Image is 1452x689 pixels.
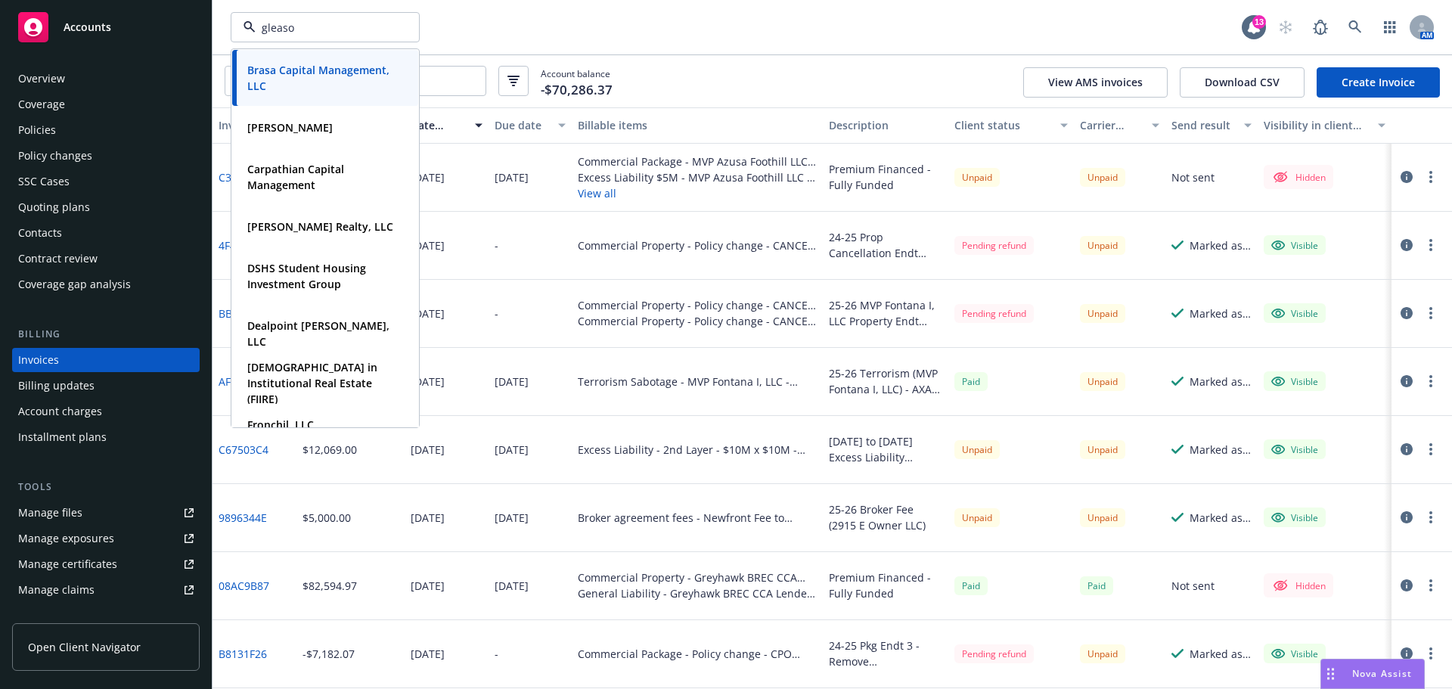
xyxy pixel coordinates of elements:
[219,306,269,321] a: BB07C405
[1074,107,1166,144] button: Carrier status
[954,236,1034,255] div: Pending refund
[1190,306,1252,321] div: Marked as sent
[1171,169,1215,185] div: Not sent
[829,117,942,133] div: Description
[12,480,200,495] div: Tools
[829,297,942,329] div: 25-26 MVP Fontana I, LLC Property Endt Cancellations Eff [DATE]
[18,552,117,576] div: Manage certificates
[18,144,92,168] div: Policy changes
[1190,374,1252,390] div: Marked as sent
[18,526,114,551] div: Manage exposures
[18,247,98,271] div: Contract review
[12,144,200,168] a: Policy changes
[28,639,141,655] span: Open Client Navigator
[829,229,942,261] div: 24-25 Prop Cancellation Endt ([STREET_ADDRESS]
[12,6,200,48] a: Accounts
[1271,647,1318,660] div: Visible
[1271,576,1326,594] div: Hidden
[578,646,817,662] div: Commercial Package - Policy change - CPO 4315423 - 05
[495,117,550,133] div: Due date
[18,348,59,372] div: Invoices
[1080,304,1125,323] div: Unpaid
[495,306,498,321] div: -
[219,578,269,594] a: 08AC9B87
[18,195,90,219] div: Quoting plans
[829,433,942,465] div: [DATE] to [DATE] Excess Liability Invoice (2nd Layer - $10M x $10M) - Chubb
[12,501,200,525] a: Manage files
[12,272,200,296] a: Coverage gap analysis
[1270,12,1301,42] a: Start snowing
[829,638,942,669] div: 24-25 Pkg Endt 3 - Remove [STREET_ADDRESS]
[541,67,613,95] span: Account balance
[495,374,529,390] div: [DATE]
[1080,576,1113,595] span: Paid
[1258,107,1391,144] button: Visibility in client dash
[495,510,529,526] div: [DATE]
[411,578,445,594] div: [DATE]
[247,219,393,234] strong: [PERSON_NAME] Realty, LLC
[1080,644,1125,663] div: Unpaid
[302,578,357,594] div: $82,594.97
[1080,440,1125,459] div: Unpaid
[1171,117,1235,133] div: Send result
[18,169,70,194] div: SSC Cases
[302,510,351,526] div: $5,000.00
[1271,238,1318,252] div: Visible
[578,570,817,585] div: Commercial Property - Greyhawk BREC CCA Lender, LLC; [PERSON_NAME] Investment Group - ORB-CF-24-A...
[578,237,817,253] div: Commercial Property - Policy change - CANCEL - FSF17855694001
[18,272,131,296] div: Coverage gap analysis
[1271,511,1318,524] div: Visible
[572,107,823,144] button: Billable items
[1165,107,1258,144] button: Send result
[18,118,56,142] div: Policies
[954,372,988,391] div: Paid
[954,576,988,595] span: Paid
[954,304,1034,323] div: Pending refund
[405,107,489,144] button: Date issued
[18,221,62,245] div: Contacts
[247,360,377,406] strong: [DEMOGRAPHIC_DATA] in Institutional Real Estate (FIIRE)
[954,117,1051,133] div: Client status
[12,552,200,576] a: Manage certificates
[578,169,817,185] div: Excess Liability $5M - MVP Azusa Foothill LLC - [PHONE_NUMBER]
[411,169,445,185] div: [DATE]
[12,169,200,194] a: SSC Cases
[12,604,200,628] a: Manage BORs
[1190,646,1252,662] div: Marked as sent
[12,195,200,219] a: Quoting plans
[18,374,95,398] div: Billing updates
[411,237,445,253] div: [DATE]
[823,107,948,144] button: Description
[18,92,65,116] div: Coverage
[495,169,529,185] div: [DATE]
[1080,168,1125,187] div: Unpaid
[829,161,942,193] div: Premium Financed - Fully Funded
[411,646,445,662] div: [DATE]
[18,399,102,424] div: Account charges
[495,578,529,594] div: [DATE]
[829,501,942,533] div: 25-26 Broker Fee (2915 E Owner LLC)
[411,117,466,133] div: Date issued
[1271,168,1326,186] div: Hidden
[578,154,817,169] div: Commercial Package - MVP Azusa Foothill LLC - [PHONE_NUMBER]
[18,578,95,602] div: Manage claims
[18,425,107,449] div: Installment plans
[578,585,817,601] div: General Liability - Greyhawk BREC CCA Lender, LLC; [PERSON_NAME] Investment Group - 0100310867-1
[219,442,268,458] a: C67503C4
[12,425,200,449] a: Installment plans
[1340,12,1370,42] a: Search
[948,107,1074,144] button: Client status
[247,318,389,349] strong: Dealpoint [PERSON_NAME], LLC
[12,221,200,245] a: Contacts
[219,374,268,390] a: AF049C5E
[1317,67,1440,98] a: Create Invoice
[12,67,200,91] a: Overview
[1190,510,1252,526] div: Marked as sent
[1190,237,1252,253] div: Marked as sent
[829,365,942,397] div: 25-26 Terrorism (MVP Fontana I, LLC) - AXA XL
[12,118,200,142] a: Policies
[1180,67,1305,98] button: Download CSV
[302,442,357,458] div: $12,069.00
[1252,15,1266,29] div: 13
[495,646,498,662] div: -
